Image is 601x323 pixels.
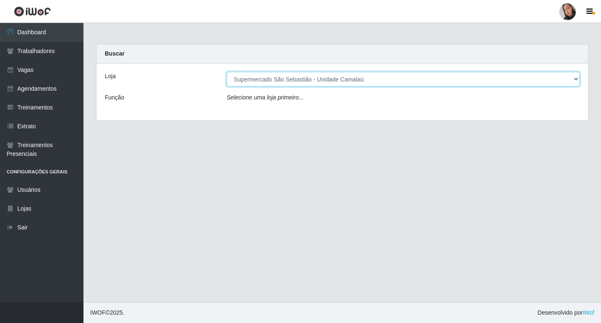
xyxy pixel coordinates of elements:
img: CoreUI Logo [14,6,51,17]
span: IWOF [90,309,106,316]
strong: Buscar [105,50,124,57]
span: © 2025 . [90,308,124,317]
label: Loja [105,72,116,81]
label: Função [105,93,124,102]
i: Selecione uma loja primeiro... [227,94,303,101]
a: iWof [583,309,594,316]
span: Desenvolvido por [538,308,594,317]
